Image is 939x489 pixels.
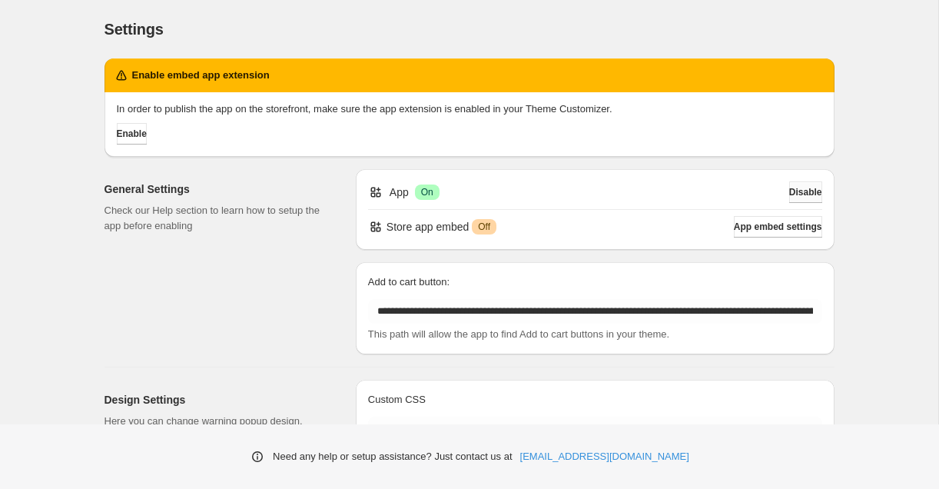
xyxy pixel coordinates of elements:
a: [EMAIL_ADDRESS][DOMAIN_NAME] [520,449,689,464]
span: This path will allow the app to find Add to cart buttons in your theme. [368,328,669,340]
h2: General Settings [105,181,331,197]
p: App [390,185,409,200]
p: Check our Help section to learn how to setup the app before enabling [105,203,331,234]
span: Enable [117,128,147,140]
span: Disable [789,186,822,198]
p: Store app embed [387,219,469,235]
button: Disable [789,181,822,203]
span: On [421,186,433,198]
span: Add to cart button: [368,276,450,288]
button: App embed settings [734,216,822,238]
p: In order to publish the app on the storefront, make sure the app extension is enabled in your The... [117,101,822,117]
span: Custom CSS [368,394,426,405]
h2: Design Settings [105,392,331,407]
p: Here you can change warning popup design. [105,414,331,429]
button: Enable [117,123,147,145]
span: App embed settings [734,221,822,233]
span: Off [478,221,490,233]
h2: Enable embed app extension [132,68,270,83]
span: Settings [105,21,164,38]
